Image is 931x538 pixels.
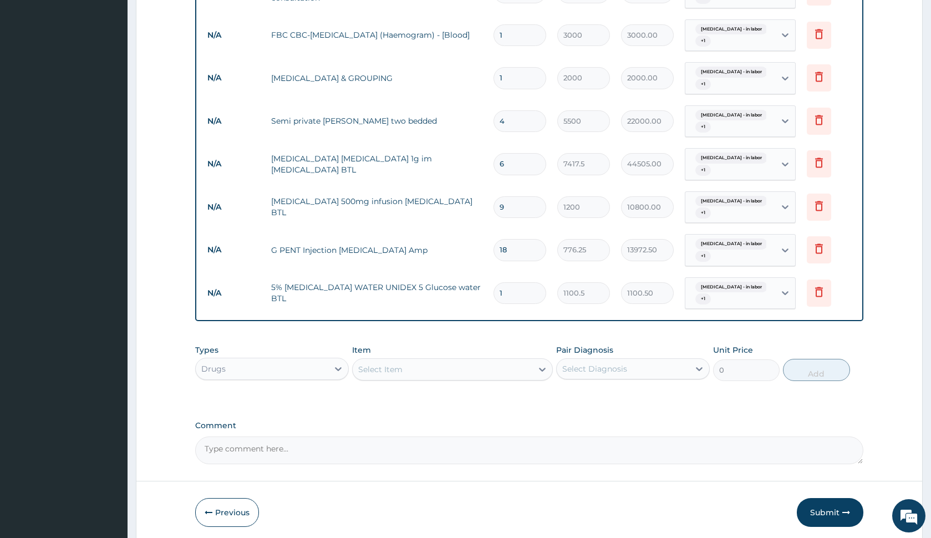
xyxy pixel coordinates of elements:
[202,154,266,174] td: N/A
[64,140,153,252] span: We're online!
[195,421,863,430] label: Comment
[695,121,711,133] span: + 1
[201,363,226,374] div: Drugs
[266,190,487,224] td: [MEDICAL_DATA] 500mg infusion [MEDICAL_DATA] BTL
[202,197,266,217] td: N/A
[266,24,487,46] td: FBC CBC-[MEDICAL_DATA] (Haemogram) - [Blood]
[21,55,45,83] img: d_794563401_company_1708531726252_794563401
[695,24,767,35] span: [MEDICAL_DATA] - in labor
[695,153,767,164] span: [MEDICAL_DATA] - in labor
[797,498,863,527] button: Submit
[695,67,767,78] span: [MEDICAL_DATA] - in labor
[695,238,767,250] span: [MEDICAL_DATA] - in labor
[556,344,613,356] label: Pair Diagnosis
[6,303,211,342] textarea: Type your message and hit 'Enter'
[266,67,487,89] td: [MEDICAL_DATA] & GROUPING
[266,276,487,309] td: 5% [MEDICAL_DATA] WATER UNIDEX 5 Glucose water BTL
[352,344,371,356] label: Item
[695,79,711,90] span: + 1
[695,165,711,176] span: + 1
[695,293,711,304] span: + 1
[266,239,487,261] td: G PENT Injection [MEDICAL_DATA] Amp
[695,110,767,121] span: [MEDICAL_DATA] - in labor
[266,148,487,181] td: [MEDICAL_DATA] [MEDICAL_DATA] 1g im [MEDICAL_DATA] BTL
[195,346,218,355] label: Types
[695,251,711,262] span: + 1
[695,282,767,293] span: [MEDICAL_DATA] - in labor
[695,35,711,47] span: + 1
[358,364,403,375] div: Select Item
[202,25,266,45] td: N/A
[266,110,487,132] td: Semi private [PERSON_NAME] two bedded
[713,344,753,356] label: Unit Price
[202,111,266,131] td: N/A
[695,207,711,219] span: + 1
[202,283,266,303] td: N/A
[202,68,266,88] td: N/A
[195,498,259,527] button: Previous
[695,196,767,207] span: [MEDICAL_DATA] - in labor
[202,240,266,260] td: N/A
[182,6,208,32] div: Minimize live chat window
[562,363,627,374] div: Select Diagnosis
[58,62,186,77] div: Chat with us now
[783,359,849,381] button: Add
